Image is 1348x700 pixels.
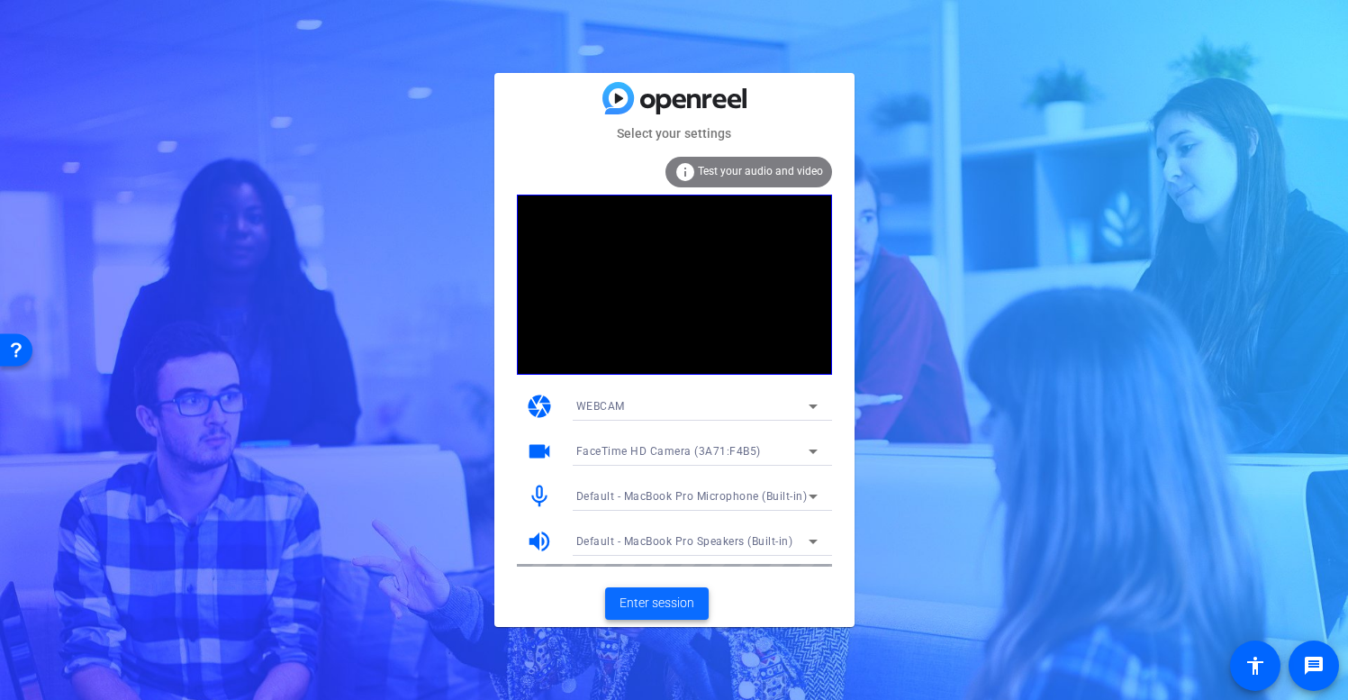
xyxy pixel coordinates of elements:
[602,82,746,114] img: blue-gradient.svg
[1303,655,1325,677] mat-icon: message
[526,483,553,510] mat-icon: mic_none
[576,400,625,413] span: WEBCAM
[620,594,694,613] span: Enter session
[605,587,709,620] button: Enter session
[576,490,808,503] span: Default - MacBook Pro Microphone (Built-in)
[576,445,761,458] span: FaceTime HD Camera (3A71:F4B5)
[526,528,553,555] mat-icon: volume_up
[494,123,855,143] mat-card-subtitle: Select your settings
[1244,655,1266,677] mat-icon: accessibility
[526,438,553,465] mat-icon: videocam
[526,393,553,420] mat-icon: camera
[674,161,696,183] mat-icon: info
[576,535,793,548] span: Default - MacBook Pro Speakers (Built-in)
[698,165,823,177] span: Test your audio and video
